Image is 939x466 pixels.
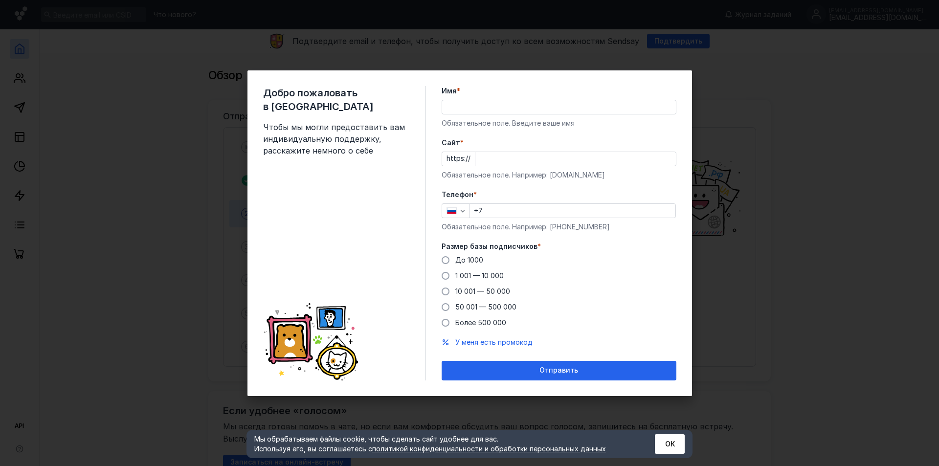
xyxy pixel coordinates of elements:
span: Добро пожаловать в [GEOGRAPHIC_DATA] [263,86,410,113]
span: До 1000 [455,256,483,264]
button: У меня есть промокод [455,337,533,347]
span: 1 001 — 10 000 [455,271,504,280]
span: Cайт [442,138,460,148]
div: Мы обрабатываем файлы cookie, чтобы сделать сайт удобнее для вас. Используя его, вы соглашаетесь c [254,434,631,454]
span: 10 001 — 50 000 [455,287,510,295]
span: Более 500 000 [455,318,506,327]
div: Обязательное поле. Например: [DOMAIN_NAME] [442,170,676,180]
div: Обязательное поле. Например: [PHONE_NUMBER] [442,222,676,232]
span: Размер базы подписчиков [442,242,537,251]
button: Отправить [442,361,676,380]
div: Обязательное поле. Введите ваше имя [442,118,676,128]
button: ОК [655,434,685,454]
a: политикой конфиденциальности и обработки персональных данных [372,444,606,453]
span: Телефон [442,190,473,200]
span: 50 001 — 500 000 [455,303,516,311]
span: Отправить [539,366,578,375]
span: Чтобы мы могли предоставить вам индивидуальную поддержку, расскажите немного о себе [263,121,410,156]
span: У меня есть промокод [455,338,533,346]
span: Имя [442,86,457,96]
